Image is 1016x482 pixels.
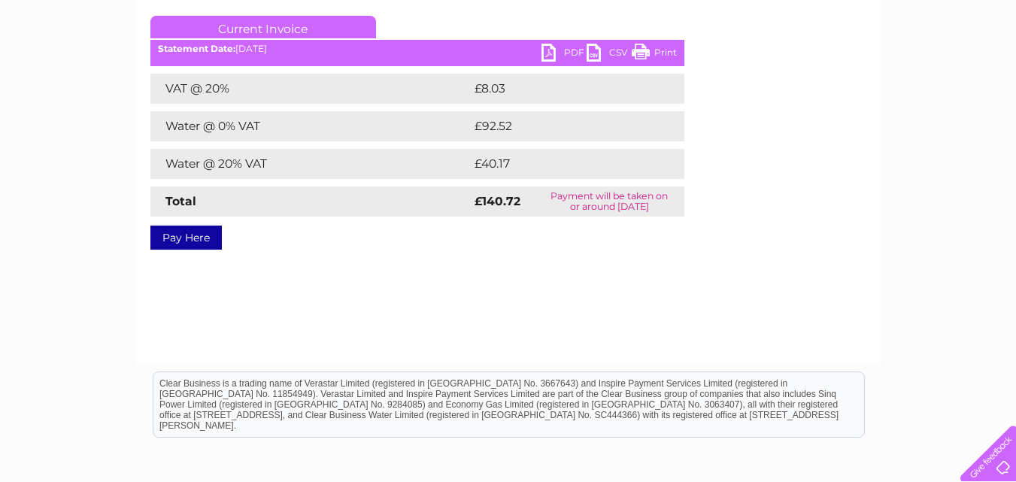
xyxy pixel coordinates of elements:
a: Telecoms [831,64,876,75]
a: 0333 014 3131 [732,8,836,26]
a: Contact [916,64,953,75]
a: Water [751,64,780,75]
td: Payment will be taken on or around [DATE] [535,186,684,217]
a: Pay Here [150,226,222,250]
b: Statement Date: [158,43,235,54]
a: CSV [587,44,632,65]
strong: Total [165,194,196,208]
div: Clear Business is a trading name of Verastar Limited (registered in [GEOGRAPHIC_DATA] No. 3667643... [153,8,864,73]
td: Water @ 0% VAT [150,111,471,141]
div: [DATE] [150,44,684,54]
a: Print [632,44,677,65]
td: £8.03 [471,74,649,104]
td: £40.17 [471,149,653,179]
a: Current Invoice [150,16,376,38]
a: Blog [885,64,907,75]
img: logo.png [35,39,112,85]
td: £92.52 [471,111,654,141]
td: Water @ 20% VAT [150,149,471,179]
a: Energy [789,64,822,75]
strong: £140.72 [475,194,520,208]
a: PDF [541,44,587,65]
td: VAT @ 20% [150,74,471,104]
a: Log out [966,64,1002,75]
